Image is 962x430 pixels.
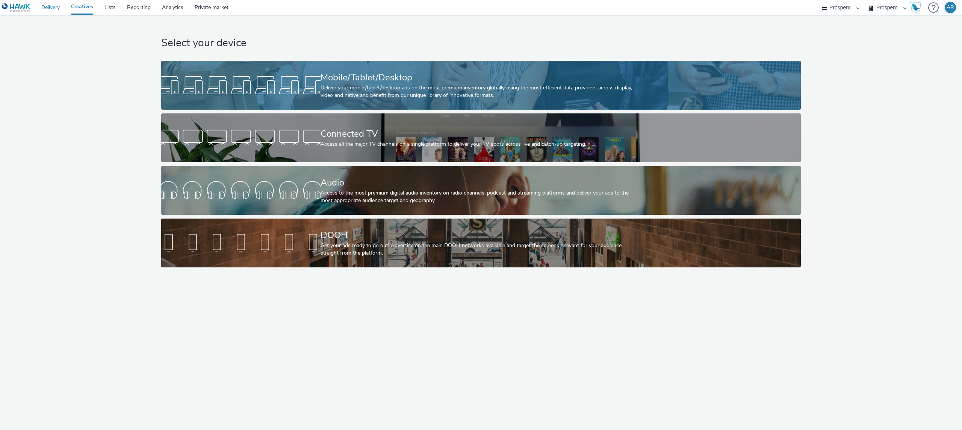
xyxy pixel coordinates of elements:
[161,166,801,215] a: AudioAccess to the most premium digital audio inventory on radio channels, podcast and streaming ...
[321,127,639,140] div: Connected TV
[161,36,801,50] h1: Select your device
[161,113,801,162] a: Connected TVAccess all the major TV channels on a single platform to deliver your TV spots across...
[321,140,639,148] div: Access all the major TV channels on a single platform to deliver your TV spots across live and ca...
[321,189,639,205] div: Access to the most premium digital audio inventory on radio channels, podcast and streaming platf...
[321,84,639,100] div: Deliver your mobile/tablet/desktop ads on the most premium inventory globally using the most effi...
[910,2,921,14] img: Hawk Academy
[321,229,639,242] div: DOOH
[321,242,639,257] div: Get your ads ready to go out! Advertise on the main DOOH networks available and target the screen...
[947,2,954,13] div: AR
[321,71,639,84] div: Mobile/Tablet/Desktop
[321,176,639,189] div: Audio
[161,61,801,110] a: Mobile/Tablet/DesktopDeliver your mobile/tablet/desktop ads on the most premium inventory globall...
[2,3,31,12] img: undefined Logo
[161,219,801,267] a: DOOHGet your ads ready to go out! Advertise on the main DOOH networks available and target the sc...
[910,2,924,14] a: Hawk Academy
